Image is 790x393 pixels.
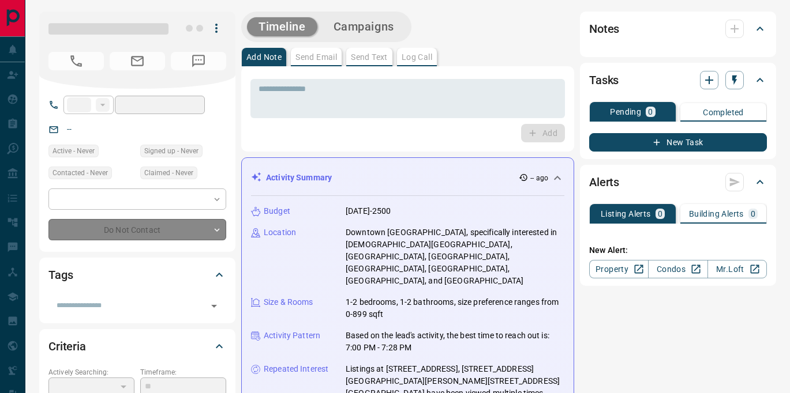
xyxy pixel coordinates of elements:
[246,53,282,61] p: Add Note
[48,261,226,289] div: Tags
[658,210,662,218] p: 0
[48,367,134,377] p: Actively Searching:
[140,367,226,377] p: Timeframe:
[264,363,328,375] p: Repeated Interest
[601,210,651,218] p: Listing Alerts
[346,226,564,287] p: Downtown [GEOGRAPHIC_DATA], specifically interested in [DEMOGRAPHIC_DATA][GEOGRAPHIC_DATA], [GEOG...
[589,66,767,94] div: Tasks
[53,167,108,179] span: Contacted - Never
[144,145,199,157] span: Signed up - Never
[751,210,755,218] p: 0
[703,108,744,116] p: Completed
[648,108,653,116] p: 0
[264,296,313,308] p: Size & Rooms
[247,17,317,36] button: Timeline
[589,168,767,196] div: Alerts
[48,332,226,360] div: Criteria
[251,167,564,188] div: Activity Summary-- ago
[589,244,767,256] p: New Alert:
[48,337,86,356] h2: Criteria
[144,167,193,179] span: Claimed - Never
[266,172,332,184] p: Activity Summary
[346,330,564,354] p: Based on the lead's activity, the best time to reach out is: 7:00 PM - 7:28 PM
[48,52,104,70] span: No Number
[589,15,767,43] div: Notes
[171,52,226,70] span: No Number
[610,108,641,116] p: Pending
[264,205,290,217] p: Budget
[589,20,619,38] h2: Notes
[110,52,165,70] span: No Email
[346,296,564,320] p: 1-2 bedrooms, 1-2 bathrooms, size preference ranges from 0-899 sqft
[589,71,619,89] h2: Tasks
[48,219,226,240] div: Do Not Contact
[264,330,320,342] p: Activity Pattern
[322,17,406,36] button: Campaigns
[648,260,707,278] a: Condos
[530,173,548,183] p: -- ago
[67,124,72,134] a: --
[589,260,649,278] a: Property
[689,210,744,218] p: Building Alerts
[589,133,767,152] button: New Task
[707,260,767,278] a: Mr.Loft
[589,173,619,191] h2: Alerts
[53,145,95,157] span: Active - Never
[346,205,391,217] p: [DATE]-2500
[264,226,296,239] p: Location
[48,266,73,284] h2: Tags
[206,298,222,314] button: Open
